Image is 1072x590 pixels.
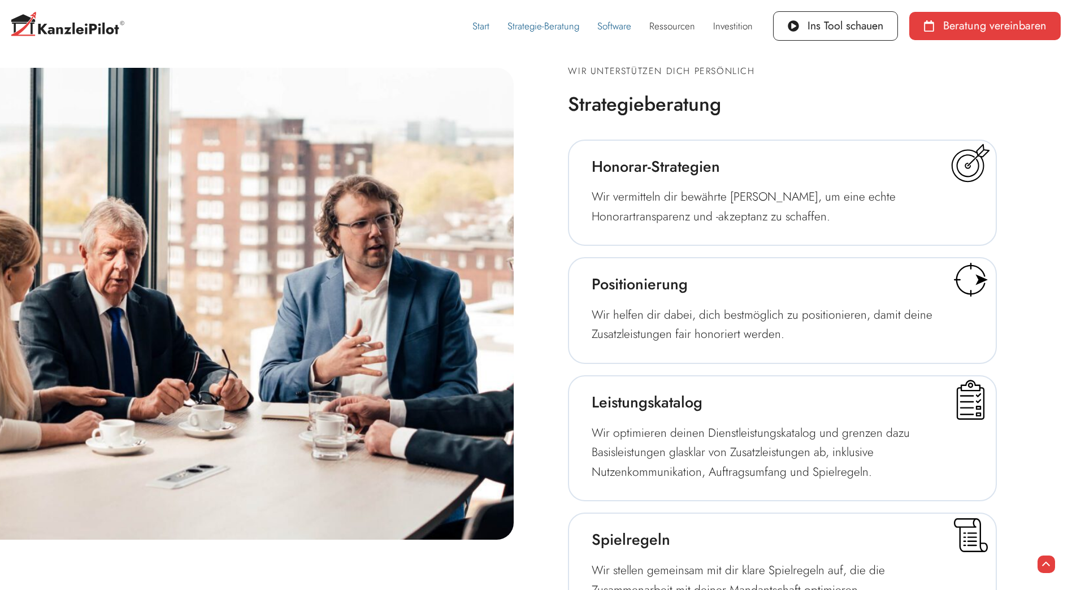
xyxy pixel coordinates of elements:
[588,13,640,39] a: Software
[592,531,951,549] h4: Spielregeln
[592,305,951,344] p: Wir helfen dir dabei, dich bestmöglich zu positionieren, damit deine Zusatzleistungen fair honori...
[909,12,1061,40] a: Beratung vereinbaren
[592,158,951,176] h4: Honorar-Strategien
[943,20,1047,32] span: Beratung vereinbaren
[773,11,898,41] a: Ins Tool schauen
[592,423,951,482] p: Wir optimieren deinen Dienstleistungskatalog und grenzen dazu Basisleistungen glasklar von Zusatz...
[640,13,704,39] a: Ressourcen
[704,13,762,39] a: Investition
[568,92,997,117] h3: Strategieberatung
[498,13,588,39] a: Strategie-Beratung
[568,64,754,77] span: Wir unterstützen dich persönlich
[808,20,883,32] span: Ins Tool schauen
[592,275,951,293] h4: Positionierung
[592,393,951,411] h4: Leistungskatalog
[463,13,762,39] nav: Menü
[11,12,124,40] img: Kanzleipilot-Logo-C
[463,13,498,39] a: Start
[592,187,951,226] p: Wir vermitteln dir bewährte [PERSON_NAME], um eine echte Honorartransparenz und -akzeptanz zu sch...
